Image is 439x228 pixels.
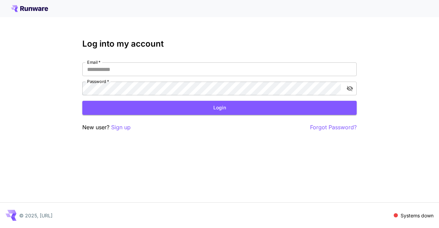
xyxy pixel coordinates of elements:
[82,39,357,49] h3: Log into my account
[401,212,434,219] p: Systems down
[310,123,357,132] button: Forgot Password?
[87,59,100,65] label: Email
[344,82,356,95] button: toggle password visibility
[82,101,357,115] button: Login
[111,123,131,132] button: Sign up
[19,212,52,219] p: © 2025, [URL]
[87,79,109,84] label: Password
[82,123,131,132] p: New user?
